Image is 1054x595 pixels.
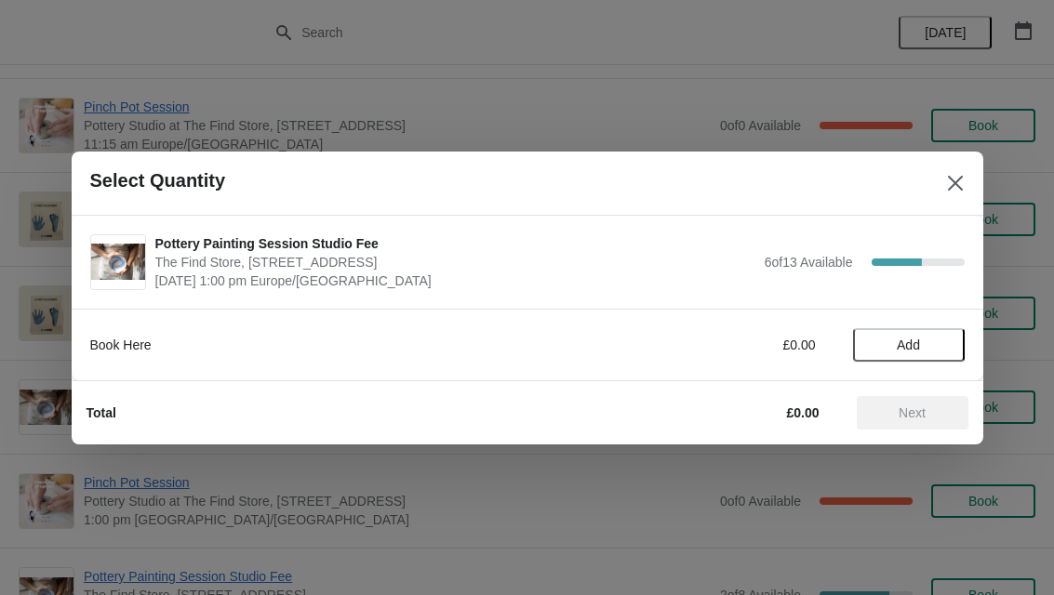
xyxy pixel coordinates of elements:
img: Pottery Painting Session Studio Fee | The Find Store, 133 Burnt Ash Road, London SE12 8RA, UK | S... [91,244,145,280]
div: Book Here [90,336,607,354]
h2: Select Quantity [90,170,226,192]
strong: Total [87,405,116,420]
span: 6 of 13 Available [765,255,853,270]
button: Close [939,166,972,200]
span: [DATE] 1:00 pm Europe/[GEOGRAPHIC_DATA] [155,271,755,290]
strong: £0.00 [786,405,819,420]
div: £0.00 [644,336,816,354]
span: The Find Store, [STREET_ADDRESS] [155,253,755,271]
button: Add [853,328,965,362]
span: Pottery Painting Session Studio Fee [155,234,755,253]
span: Add [897,337,920,352]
